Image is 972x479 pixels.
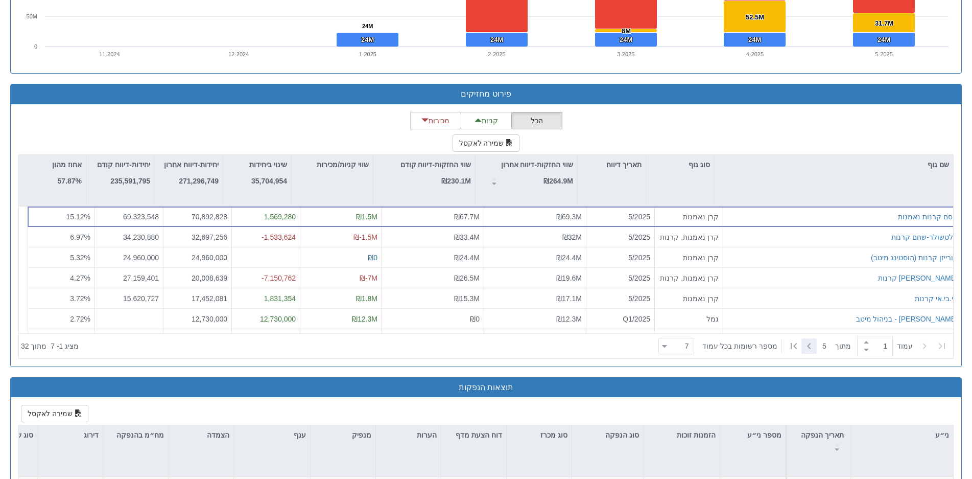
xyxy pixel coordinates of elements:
[251,177,287,185] strong: 35,704,954
[590,212,650,222] div: 5/2025
[620,36,632,43] tspan: 24M
[659,293,719,303] div: קרן נאמנות
[234,425,310,445] div: ענף
[32,252,90,262] div: 5.32 %
[871,252,958,262] button: הורייזן קרנות (הוסטינג מיטב)
[878,272,958,283] button: [PERSON_NAME] קרנות
[898,212,958,222] button: קסם קרנות נאמנות
[891,232,958,242] button: אלטשולר-שחם קרנות
[21,405,88,422] button: שמירה לאקסל
[454,273,480,282] span: ₪26.5M
[292,155,373,174] div: שווי קניות/מכירות
[572,425,643,445] div: סוג הנפקה
[590,293,650,303] div: 5/2025
[99,232,159,242] div: 34,230,880
[441,177,471,185] strong: ₪230.1M
[110,177,150,185] strong: 235,591,795
[356,294,377,302] span: ₪1.8M
[168,313,227,324] div: 12,730,000
[18,383,954,392] h3: תוצאות הנפקות
[38,425,103,445] div: דירוג
[168,293,227,303] div: 17,452,081
[915,293,958,303] button: אי.בי.אי קרנות
[99,272,159,283] div: 27,159,401
[27,13,37,19] text: 50M
[746,51,764,57] text: 4-2025
[488,51,505,57] text: 2-2025
[590,313,650,324] div: Q1/2025
[352,314,377,323] span: ₪12.3M
[454,294,480,302] span: ₪15.3M
[644,425,720,445] div: הזמנות זוכות
[590,232,650,242] div: 5/2025
[99,252,159,262] div: 24,960,000
[168,272,227,283] div: 20,008,639
[249,159,287,170] p: שינוי ביחידות
[368,253,377,261] span: ₪0
[236,293,296,303] div: 1,831,354
[875,51,893,57] text: 5-2025
[32,313,90,324] div: 2.72 %
[470,314,480,323] span: ₪0
[228,51,249,57] text: 12-2024
[18,89,954,99] h3: פירוט מחזיקים
[236,232,296,242] div: -1,533,624
[236,212,296,222] div: 1,569,280
[646,155,714,174] div: סוג גוף
[617,51,634,57] text: 3-2025
[507,425,572,445] div: סוג מכרז
[454,233,480,241] span: ₪33.4M
[453,134,520,152] button: שמירה לאקסל
[359,51,376,57] text: 1-2025
[659,313,719,324] div: גמל
[787,425,850,457] div: תאריך הנפקה
[543,177,573,185] strong: ₪264.9M
[501,159,573,170] p: שווי החזקות-דיווח אחרון
[556,314,582,323] span: ₪12.3M
[441,425,506,457] div: דוח הצעת מדף
[556,294,582,302] span: ₪17.1M
[856,313,958,324] div: [PERSON_NAME] - בניהול מיטב
[236,272,296,283] div: -7,150,762
[454,253,480,261] span: ₪24.4M
[58,177,82,185] strong: 57.87%
[99,212,159,222] div: 69,323,548
[353,233,377,241] span: ₪-1.5M
[454,213,480,221] span: ₪67.7M
[169,425,233,445] div: הצמדה
[34,43,37,50] text: 0
[32,232,90,242] div: 6.97 %
[659,252,719,262] div: קרן נאמנות
[376,425,441,445] div: הערות
[490,36,503,43] tspan: 24M
[236,313,296,324] div: 12,730,000
[311,425,375,445] div: מנפיק
[659,212,719,222] div: קרן נאמנות
[748,36,761,43] tspan: 24M
[168,232,227,242] div: 32,697,256
[461,112,512,129] button: קניות
[52,159,82,170] p: אחוז מהון
[168,252,227,262] div: 24,960,000
[622,27,631,35] tspan: 6M
[362,23,373,29] tspan: 24M
[654,335,951,357] div: ‏ מתוך
[578,155,646,174] div: תאריך דיווח
[99,51,120,57] text: 11-2024
[659,232,719,242] div: קרן נאמנות, קרנות סל
[361,36,374,43] tspan: 24M
[168,212,227,222] div: 70,892,828
[875,19,893,27] tspan: 31.7M
[97,159,150,170] p: יחידות-דיווח קודם
[556,253,582,261] span: ₪24.4M
[715,155,953,174] div: שם גוף
[99,293,159,303] div: 15,620,727
[590,252,650,262] div: 5/2025
[32,212,90,222] div: 15.12 %
[356,213,377,221] span: ₪1.5M
[103,425,168,457] div: מח״מ בהנפקה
